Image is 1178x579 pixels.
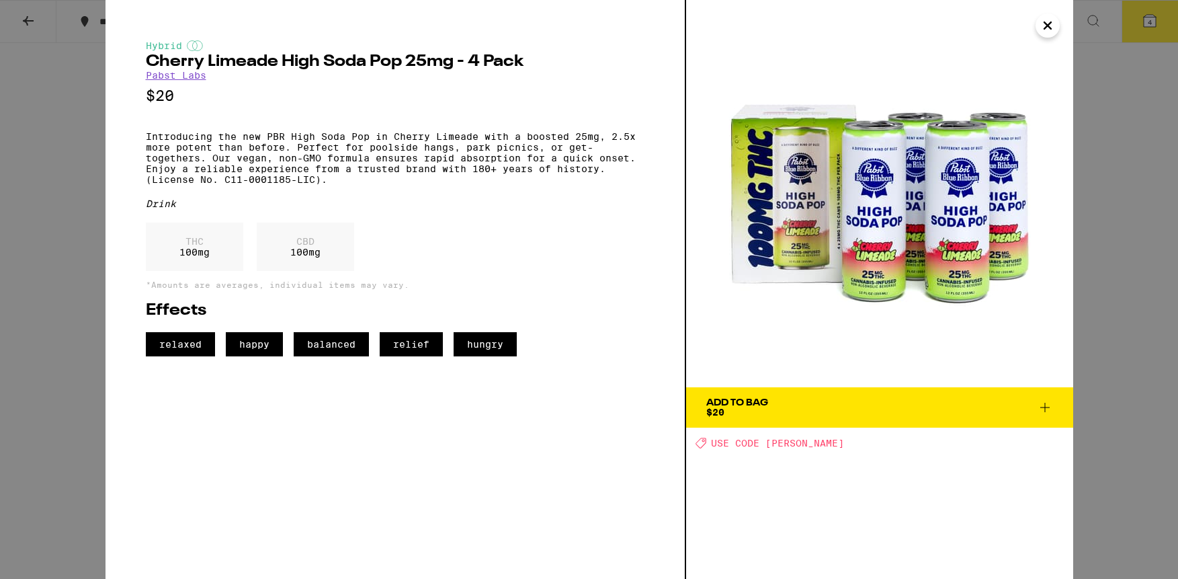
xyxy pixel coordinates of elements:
[146,87,644,104] p: $20
[1036,13,1060,38] button: Close
[146,280,644,289] p: *Amounts are averages, individual items may vary.
[294,332,369,356] span: balanced
[146,198,644,209] div: Drink
[8,9,97,20] span: Hi. Need any help?
[706,398,768,408] div: Add To Bag
[226,332,283,356] span: happy
[146,70,206,81] a: Pabst Labs
[146,223,243,271] div: 100 mg
[706,407,724,418] span: $20
[711,438,844,449] span: USE CODE [PERSON_NAME]
[686,387,1073,428] button: Add To Bag$20
[146,40,644,51] div: Hybrid
[257,223,354,271] div: 100 mg
[179,236,210,247] p: THC
[146,131,644,185] p: Introducing the new PBR High Soda Pop in Cherry Limeade with a boosted 25mg, 2.5x more potent tha...
[187,40,203,51] img: hybridColor.svg
[454,332,517,356] span: hungry
[146,303,644,319] h2: Effects
[380,332,443,356] span: relief
[146,54,644,70] h2: Cherry Limeade High Soda Pop 25mg - 4 Pack
[290,236,321,247] p: CBD
[146,332,215,356] span: relaxed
